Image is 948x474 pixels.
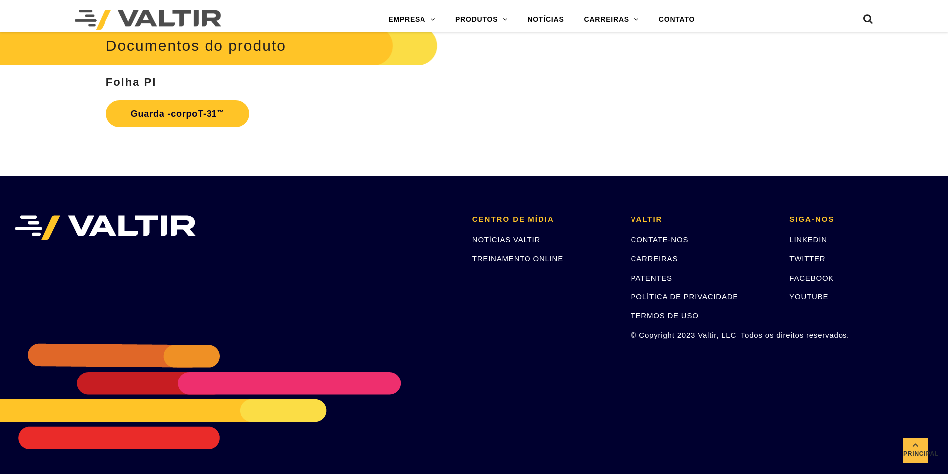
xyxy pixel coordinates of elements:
[472,235,540,244] a: NOTÍCIAS VALTIR
[631,254,678,263] a: CARREIRAS
[631,235,689,244] a: CONTATE-NOS
[106,76,157,88] font: Folha PI
[378,10,445,30] a: EMPRESA
[789,254,825,263] a: TWITTER
[631,292,738,301] a: POLÍTICA DE PRIVACIDADE
[903,438,928,463] a: Principal
[455,15,498,23] font: PRODUTOS
[131,109,198,119] font: Guarda -corpo
[574,10,649,30] a: CARREIRAS
[631,311,699,320] a: TERMOS DE USO
[106,100,249,127] a: Guarda -corpoT-31™
[584,15,629,23] font: CARREIRAS
[649,10,705,30] a: CONTATO
[659,15,695,23] font: CONTATO
[631,274,672,282] a: PATENTES
[106,37,286,54] font: Documentos do produto
[518,10,574,30] a: NOTÍCIAS
[527,15,564,23] font: NOTÍCIAS
[472,215,554,223] font: CENTRO DE MÍDIA
[631,331,850,339] font: © Copyright 2023 Valtir, LLC. Todos os direitos reservados.
[789,292,828,301] a: YOUTUBE
[445,10,518,30] a: PRODUTOS
[472,254,563,263] a: TREINAMENTO ONLINE
[789,235,827,244] a: LINKEDIN
[789,274,834,282] a: FACEBOOK
[903,450,939,457] font: Principal
[388,15,425,23] font: EMPRESA
[75,10,221,30] img: Valtir
[15,215,196,240] img: VALTIR
[217,109,224,116] font: ™
[789,215,834,223] font: SIGA-NOS
[631,215,663,223] font: VALTIR
[198,109,217,119] font: T-31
